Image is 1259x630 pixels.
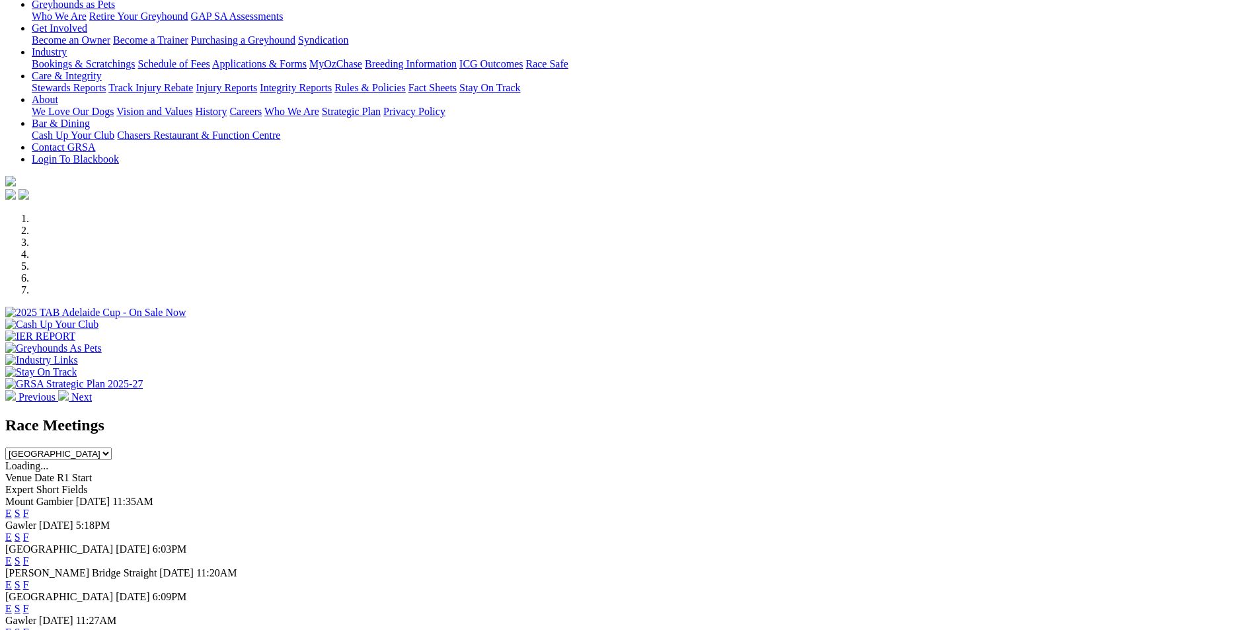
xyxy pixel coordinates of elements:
[32,70,102,81] a: Care & Integrity
[32,153,119,165] a: Login To Blackbook
[15,508,20,519] a: S
[32,46,67,58] a: Industry
[153,591,187,602] span: 6:09PM
[159,567,194,578] span: [DATE]
[23,555,29,567] a: F
[76,520,110,531] span: 5:18PM
[298,34,348,46] a: Syndication
[525,58,568,69] a: Race Safe
[58,391,92,403] a: Next
[32,106,114,117] a: We Love Our Dogs
[459,82,520,93] a: Stay On Track
[5,342,102,354] img: Greyhounds As Pets
[113,34,188,46] a: Become a Trainer
[89,11,188,22] a: Retire Your Greyhound
[365,58,457,69] a: Breeding Information
[191,11,284,22] a: GAP SA Assessments
[108,82,193,93] a: Track Injury Rebate
[23,579,29,590] a: F
[32,58,135,69] a: Bookings & Scratchings
[116,543,150,555] span: [DATE]
[260,82,332,93] a: Integrity Reports
[459,58,523,69] a: ICG Outcomes
[334,82,406,93] a: Rules & Policies
[32,106,1254,118] div: About
[322,106,381,117] a: Strategic Plan
[5,416,1254,434] h2: Race Meetings
[137,58,210,69] a: Schedule of Fees
[116,106,192,117] a: Vision and Values
[19,391,56,403] span: Previous
[5,543,113,555] span: [GEOGRAPHIC_DATA]
[5,460,48,471] span: Loading...
[5,390,16,401] img: chevron-left-pager-white.svg
[32,58,1254,70] div: Industry
[34,472,54,483] span: Date
[5,189,16,200] img: facebook.svg
[39,615,73,626] span: [DATE]
[5,555,12,567] a: E
[19,189,29,200] img: twitter.svg
[23,603,29,614] a: F
[15,532,20,543] a: S
[5,520,36,531] span: Gawler
[212,58,307,69] a: Applications & Forms
[5,391,58,403] a: Previous
[5,366,77,378] img: Stay On Track
[5,532,12,543] a: E
[5,354,78,366] img: Industry Links
[309,58,362,69] a: MyOzChase
[5,307,186,319] img: 2025 TAB Adelaide Cup - On Sale Now
[5,378,143,390] img: GRSA Strategic Plan 2025-27
[39,520,73,531] span: [DATE]
[71,391,92,403] span: Next
[229,106,262,117] a: Careers
[191,34,295,46] a: Purchasing a Greyhound
[32,34,110,46] a: Become an Owner
[32,141,95,153] a: Contact GRSA
[5,331,75,342] img: IER REPORT
[5,508,12,519] a: E
[117,130,280,141] a: Chasers Restaurant & Function Centre
[112,496,153,507] span: 11:35AM
[5,319,98,331] img: Cash Up Your Club
[408,82,457,93] a: Fact Sheets
[32,130,1254,141] div: Bar & Dining
[153,543,187,555] span: 6:03PM
[32,94,58,105] a: About
[76,496,110,507] span: [DATE]
[23,532,29,543] a: F
[264,106,319,117] a: Who We Are
[32,11,1254,22] div: Greyhounds as Pets
[5,484,34,495] span: Expert
[5,176,16,186] img: logo-grsa-white.png
[383,106,445,117] a: Privacy Policy
[32,34,1254,46] div: Get Involved
[32,82,106,93] a: Stewards Reports
[32,118,90,129] a: Bar & Dining
[32,22,87,34] a: Get Involved
[23,508,29,519] a: F
[196,82,257,93] a: Injury Reports
[5,567,157,578] span: [PERSON_NAME] Bridge Straight
[5,579,12,590] a: E
[32,11,87,22] a: Who We Are
[5,496,73,507] span: Mount Gambier
[5,591,113,602] span: [GEOGRAPHIC_DATA]
[15,579,20,590] a: S
[15,603,20,614] a: S
[116,591,150,602] span: [DATE]
[196,567,237,578] span: 11:20AM
[195,106,227,117] a: History
[57,472,92,483] span: R1 Start
[5,472,32,483] span: Venue
[61,484,87,495] span: Fields
[58,390,69,401] img: chevron-right-pager-white.svg
[32,130,114,141] a: Cash Up Your Club
[32,82,1254,94] div: Care & Integrity
[36,484,59,495] span: Short
[5,603,12,614] a: E
[15,555,20,567] a: S
[76,615,117,626] span: 11:27AM
[5,615,36,626] span: Gawler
